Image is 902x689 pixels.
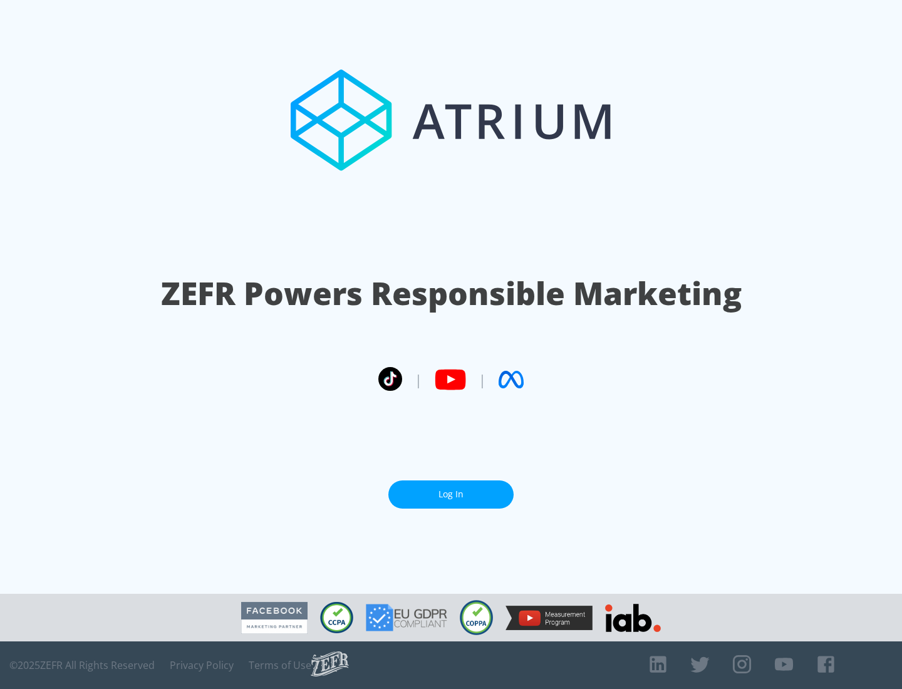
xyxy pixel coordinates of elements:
a: Terms of Use [249,659,311,671]
a: Privacy Policy [170,659,234,671]
a: Log In [388,480,514,509]
img: CCPA Compliant [320,602,353,633]
h1: ZEFR Powers Responsible Marketing [161,272,742,315]
img: IAB [605,604,661,632]
img: COPPA Compliant [460,600,493,635]
span: © 2025 ZEFR All Rights Reserved [9,659,155,671]
img: Facebook Marketing Partner [241,602,308,634]
img: GDPR Compliant [366,604,447,631]
span: | [415,370,422,389]
img: YouTube Measurement Program [505,606,593,630]
span: | [479,370,486,389]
